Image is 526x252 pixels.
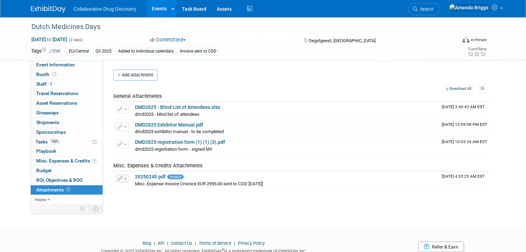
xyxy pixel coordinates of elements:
[36,91,78,96] span: Travel Reservations
[31,108,103,118] a: Giveaways
[408,3,440,15] a: Search
[152,241,157,246] span: |
[232,241,237,246] span: |
[419,36,487,46] div: Event Format
[158,241,164,246] a: API
[444,84,474,93] a: Download All
[31,166,103,175] a: Budget
[171,241,192,246] a: Contact Us
[439,120,490,137] td: Upload Timestamp
[31,128,103,137] a: Sponsorships
[143,241,151,246] a: Blog
[135,139,225,145] a: DMD2025 registration form (1) (1) (3).pdf
[167,175,184,179] span: Invoice
[31,147,103,156] a: Playbook
[36,158,97,164] span: Misc. Expenses & Credits
[135,147,212,152] span: dmd2025 registration form - signed MV
[442,104,485,109] span: Upload Timestamp
[66,187,71,192] span: 4
[36,81,53,87] span: Staff
[222,248,224,252] sup: ®
[31,6,66,13] img: ExhibitDay
[36,187,71,193] span: Attachments
[31,156,103,166] a: Misc. Expenses & Credits1
[36,72,58,77] span: Booth
[116,48,176,55] div: Added to individual calendars
[418,7,434,12] span: Search
[462,37,469,43] img: Format-Inperson.png
[135,104,220,110] a: DMD2025 - Blind List of Attendees.xlsx
[77,204,89,213] td: Personalize Event Tab Strip
[31,60,103,69] a: Event Information
[193,241,198,246] span: |
[135,112,199,117] span: dmd2025 - blind list of attendees
[36,62,75,67] span: Event Information
[31,118,103,127] a: Shipments
[46,37,52,42] span: to
[199,241,231,246] a: Terms of Service
[67,48,91,55] div: EU/Central
[49,49,60,54] a: Edit
[74,6,136,12] span: Collaborative Drug Discovery
[439,102,490,119] td: Upload Timestamp
[31,176,103,185] a: ROI, Objectives & ROO
[470,37,487,43] div: In-Person
[36,100,77,106] span: Asset Reservations
[135,122,203,128] a: DMD2025 Exhibitor Manual.pdf
[31,89,103,98] a: Travel Reservations
[94,48,114,55] div: Q3 2025
[88,204,103,213] td: Toggle Event Tabs
[36,120,59,125] span: Shipments
[135,174,166,179] a: 20250240.pdf
[36,110,59,115] span: Giveaways
[31,137,103,147] a: Tasks100%
[29,21,448,33] div: Dutch Medicines Days
[135,129,224,134] span: dmd2025 exhibitor manual - to be completed
[36,168,52,173] span: Budget
[51,72,58,77] span: Booth not reserved yet
[36,177,82,183] span: ROI, Objectives & ROO
[238,241,265,246] a: Privacy Policy
[31,195,103,204] a: more
[31,70,103,79] a: Booth
[439,171,490,189] td: Upload Timestamp
[68,38,83,42] span: (2 days)
[178,48,218,55] div: Invoice sent to CDD
[31,80,103,89] a: Staff2
[113,69,157,81] button: Add Attachment
[113,93,162,99] span: General Attachments
[31,185,103,195] a: Attachments4
[147,36,188,44] button: Committed
[418,242,464,252] a: Refer & Earn
[165,241,170,246] span: |
[49,139,60,144] span: 100%
[442,139,487,144] span: Upload Timestamp
[92,158,97,164] span: 1
[135,181,263,186] span: Misc. Expense Invoice (Invoice EUR 2995.00 sent to CDD [DATE])
[31,47,60,55] td: Tags
[442,122,487,127] span: Upload Timestamp
[309,38,376,43] span: Oegstgeest, [GEOGRAPHIC_DATA]
[36,148,56,154] span: Playbook
[48,81,53,86] span: 2
[449,4,489,11] img: Amanda Briggs
[35,197,46,202] span: more
[36,129,66,135] span: Sponsorships
[468,47,486,51] div: Event Rating
[31,36,67,43] span: [DATE] [DATE]
[439,137,490,154] td: Upload Timestamp
[31,99,103,108] a: Asset Reservations
[36,139,60,144] span: Tasks
[113,162,203,169] span: Misc. Expenses & Credits Attachments
[442,174,485,179] span: Upload Timestamp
